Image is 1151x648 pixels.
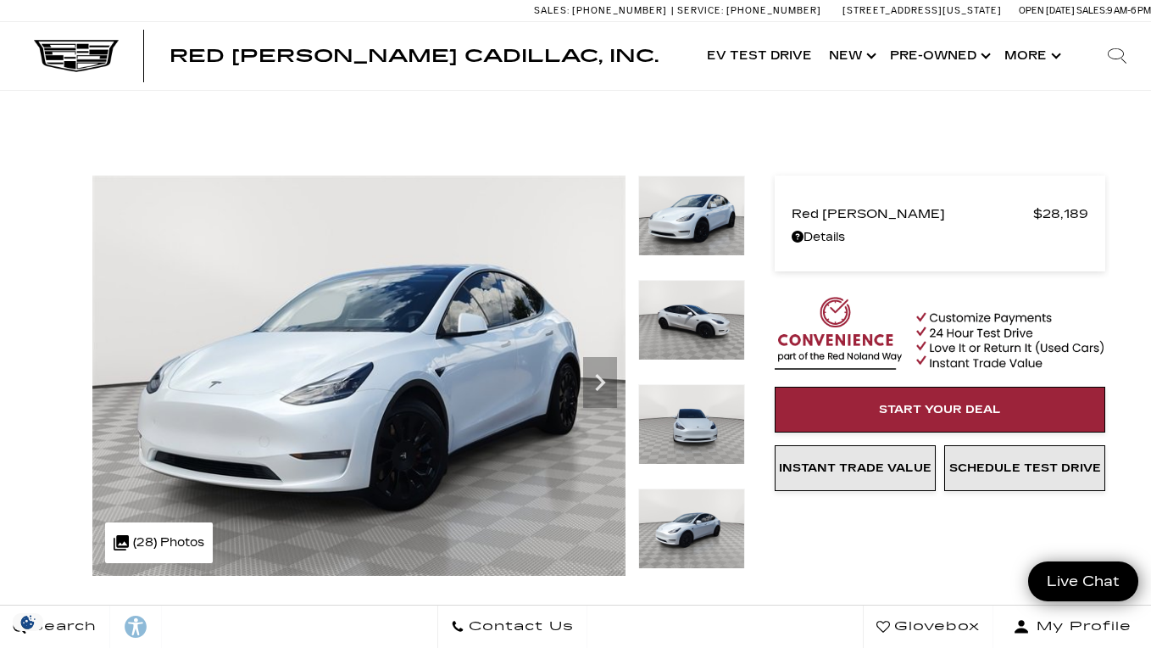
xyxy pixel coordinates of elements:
[638,280,745,360] img: Used 2022 White Tesla Performance image 2
[820,22,881,90] a: New
[1038,572,1128,591] span: Live Chat
[698,22,820,90] a: EV Test Drive
[1019,5,1075,16] span: Open [DATE]
[949,461,1101,475] span: Schedule Test Drive
[842,5,1002,16] a: [STREET_ADDRESS][US_STATE]
[464,615,574,639] span: Contact Us
[534,5,570,16] span: Sales:
[1076,5,1107,16] span: Sales:
[792,202,1033,226] span: Red [PERSON_NAME]
[996,22,1066,90] button: More
[944,445,1105,491] a: Schedule Test Drive
[8,613,47,631] section: Click to Open Cookie Consent Modal
[879,403,1001,416] span: Start Your Deal
[170,46,659,66] span: Red [PERSON_NAME] Cadillac, Inc.
[534,6,671,15] a: Sales: [PHONE_NUMBER]
[792,226,1088,249] a: Details
[677,5,724,16] span: Service:
[8,613,47,631] img: Opt-Out Icon
[437,606,587,648] a: Contact Us
[1033,202,1088,226] span: $28,189
[638,489,745,569] img: Used 2022 White Tesla Performance image 4
[779,461,931,475] span: Instant Trade Value
[34,40,119,72] img: Cadillac Dark Logo with Cadillac White Text
[638,176,745,256] img: Used 2022 White Tesla Performance image 1
[792,202,1088,226] a: Red [PERSON_NAME] $28,189
[1030,615,1132,639] span: My Profile
[881,22,996,90] a: Pre-Owned
[26,615,97,639] span: Search
[572,5,667,16] span: [PHONE_NUMBER]
[583,357,617,408] div: Next
[993,606,1151,648] button: Open user profile menu
[671,6,826,15] a: Service: [PHONE_NUMBER]
[775,387,1105,433] a: Start Your Deal
[638,384,745,465] img: Used 2022 White Tesla Performance image 3
[105,522,213,563] div: (28) Photos
[92,176,626,576] img: Used 2022 White Tesla Performance image 1
[863,606,993,648] a: Glovebox
[726,5,821,16] span: [PHONE_NUMBER]
[1107,5,1151,16] span: 9 AM-6 PM
[170,47,659,64] a: Red [PERSON_NAME] Cadillac, Inc.
[890,615,980,639] span: Glovebox
[775,445,936,491] a: Instant Trade Value
[1028,561,1138,601] a: Live Chat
